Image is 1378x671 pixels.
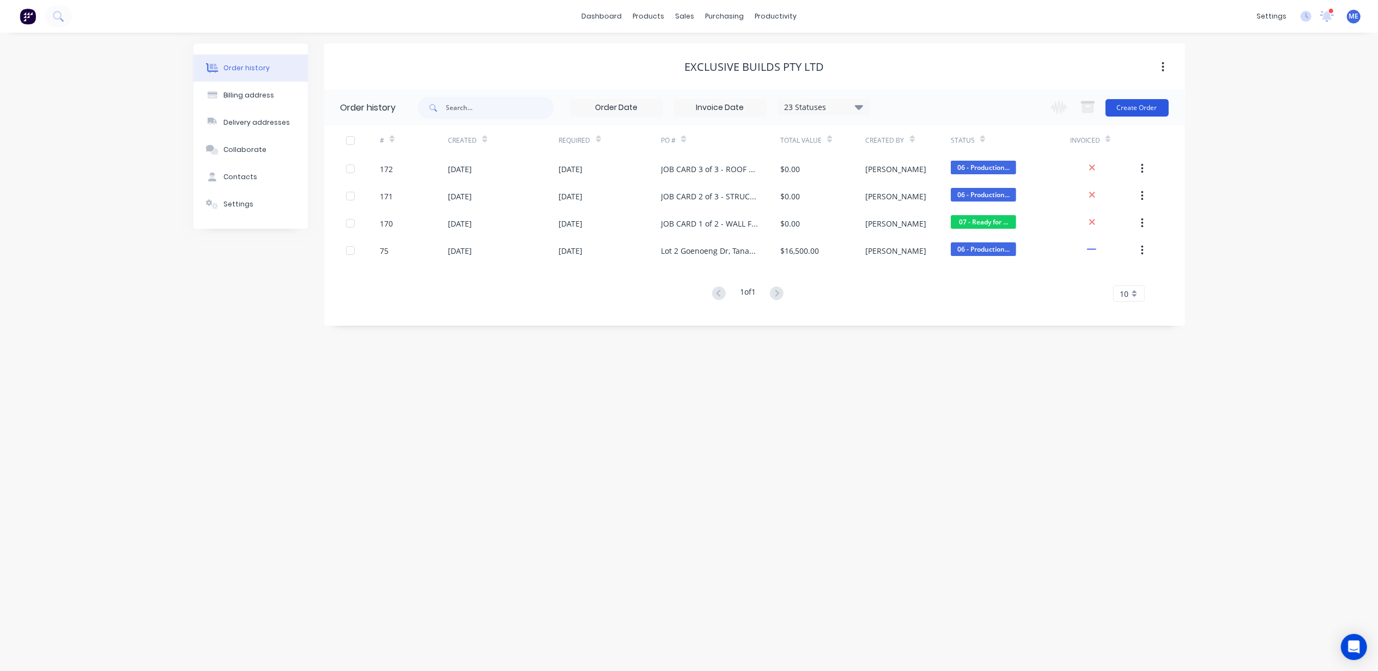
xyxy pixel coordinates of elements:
[1349,11,1359,21] span: ME
[380,125,448,155] div: #
[571,100,663,116] input: Order Date
[866,136,904,145] div: Created By
[951,242,1016,256] span: 06 - Production...
[559,163,583,175] div: [DATE]
[446,97,554,119] input: Search...
[627,8,670,25] div: products
[1341,634,1367,660] div: Open Intercom Messenger
[951,188,1016,202] span: 06 - Production...
[1070,125,1138,155] div: Invoiced
[193,191,308,218] button: Settings
[866,245,927,257] div: [PERSON_NAME]
[193,109,308,136] button: Delivery addresses
[685,60,824,74] div: Exclusive Builds Pty Ltd
[866,218,927,229] div: [PERSON_NAME]
[780,163,800,175] div: $0.00
[448,125,559,155] div: Created
[559,125,661,155] div: Required
[559,245,583,257] div: [DATE]
[661,191,758,202] div: JOB CARD 2 of 3 - STRUCTURAL STEEL | Lot 2 Goenoeng [GEOGRAPHIC_DATA]
[448,218,472,229] div: [DATE]
[193,82,308,109] button: Billing address
[576,8,627,25] a: dashboard
[380,163,393,175] div: 172
[700,8,749,25] div: purchasing
[661,218,758,229] div: JOB CARD 1 of 2 - WALL FRAMES | Lot 2 Goenoeng [GEOGRAPHIC_DATA]
[223,118,290,127] div: Delivery addresses
[866,163,927,175] div: [PERSON_NAME]
[951,215,1016,229] span: 07 - Ready for ...
[780,136,822,145] div: Total Value
[20,8,36,25] img: Factory
[749,8,802,25] div: productivity
[380,136,384,145] div: #
[661,136,676,145] div: PO #
[780,245,819,257] div: $16,500.00
[341,101,396,114] div: Order history
[1106,99,1169,117] button: Create Order
[380,245,388,257] div: 75
[223,90,274,100] div: Billing address
[559,191,583,202] div: [DATE]
[661,163,758,175] div: JOB CARD 3 of 3 - ROOF TRUSSES | Lot 2 Goenoeng [GEOGRAPHIC_DATA]
[670,8,700,25] div: sales
[661,245,758,257] div: Lot 2 Goenoeng Dr, Tanah Merah - Steel Framing
[951,136,975,145] div: Status
[661,125,780,155] div: PO #
[559,136,591,145] div: Required
[193,136,308,163] button: Collaborate
[1120,288,1129,300] span: 10
[448,191,472,202] div: [DATE]
[1070,136,1100,145] div: Invoiced
[951,125,1070,155] div: Status
[223,145,266,155] div: Collaborate
[951,161,1016,174] span: 06 - Production...
[780,191,800,202] div: $0.00
[193,163,308,191] button: Contacts
[380,191,393,202] div: 171
[780,125,865,155] div: Total Value
[1251,8,1292,25] div: settings
[193,54,308,82] button: Order history
[448,245,472,257] div: [DATE]
[223,172,257,182] div: Contacts
[778,101,870,113] div: 23 Statuses
[559,218,583,229] div: [DATE]
[448,163,472,175] div: [DATE]
[866,125,951,155] div: Created By
[780,218,800,229] div: $0.00
[866,191,927,202] div: [PERSON_NAME]
[448,136,477,145] div: Created
[740,286,756,302] div: 1 of 1
[223,63,270,73] div: Order history
[223,199,253,209] div: Settings
[380,218,393,229] div: 170
[675,100,766,116] input: Invoice Date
